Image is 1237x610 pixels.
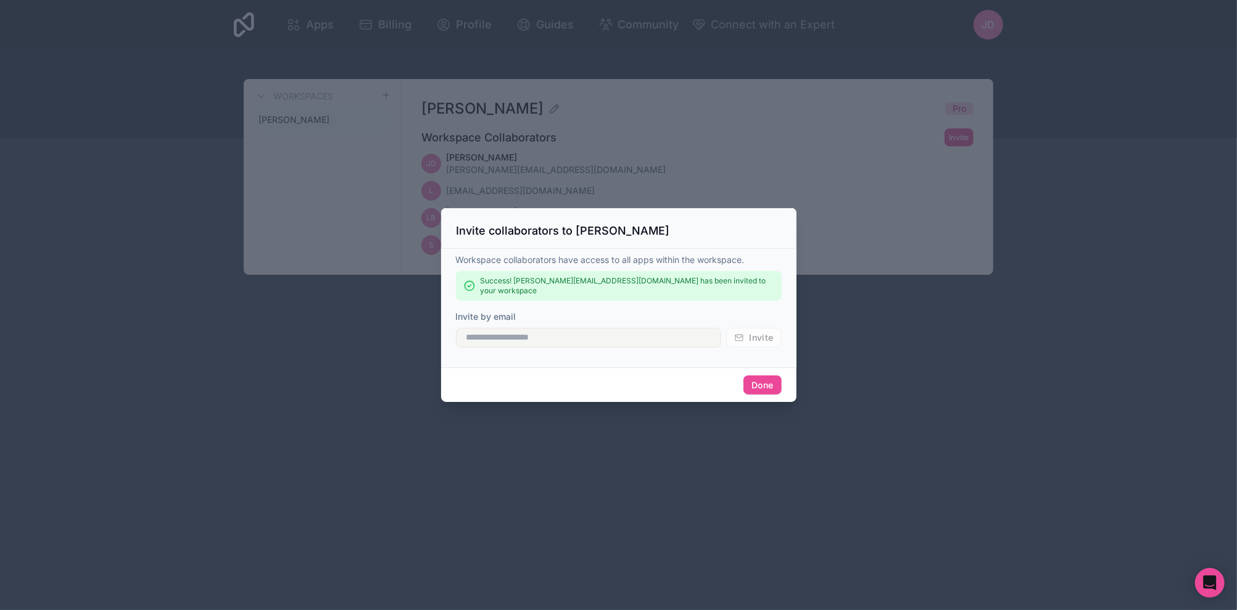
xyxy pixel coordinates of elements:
button: Done [743,375,781,395]
h3: Invite collaborators to [PERSON_NAME] [457,224,670,238]
p: Success! [PERSON_NAME][EMAIL_ADDRESS][DOMAIN_NAME] has been invited to your workspace [481,276,774,296]
p: Workspace collaborators have access to all apps within the workspace. [456,254,782,266]
label: Invite by email [456,311,516,323]
div: Open Intercom Messenger [1195,568,1225,598]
